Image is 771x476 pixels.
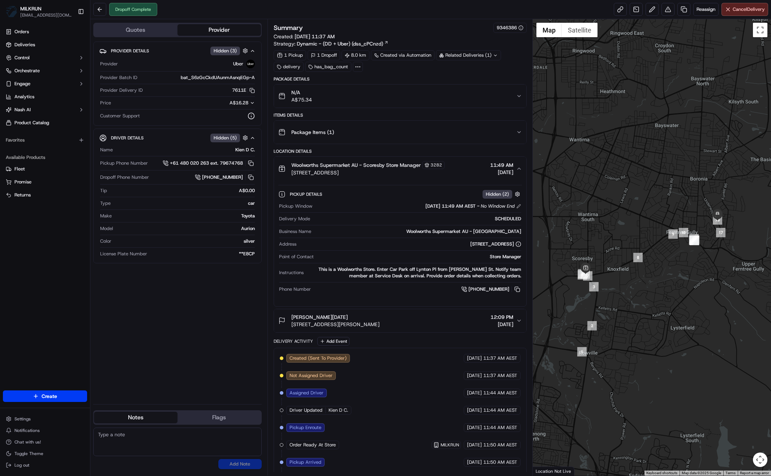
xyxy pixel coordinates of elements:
div: Aurion [116,225,255,232]
span: Type [100,200,111,207]
span: Cancel Delivery [733,6,765,13]
span: Woolworths Supermarket AU - Scoresby Store Manager [291,161,421,169]
button: MILKRUN [20,5,42,12]
span: Phone Number [279,286,311,293]
button: MILKRUNMILKRUN[EMAIL_ADDRESS][DOMAIN_NAME] [3,3,75,20]
span: Instructions [279,269,304,276]
span: Hidden ( 5 ) [214,135,237,141]
span: Promise [14,179,31,185]
span: Hidden ( 2 ) [486,191,509,198]
span: Price [100,100,111,106]
span: Hidden ( 3 ) [214,48,237,54]
button: Map camera controls [753,453,767,467]
span: A$16.28 [230,100,248,106]
span: Business Name [279,228,311,235]
div: SCHEDULED [313,216,521,222]
button: Control [3,52,87,64]
span: Orchestrate [14,68,40,74]
a: [PHONE_NUMBER] [195,173,255,181]
span: Log out [14,462,29,468]
span: Chat with us! [14,439,41,445]
span: [DATE] 11:37 AM [295,33,335,40]
button: Toggle Theme [3,449,87,459]
div: Available Products [3,152,87,163]
span: [PERSON_NAME][DATE] [291,313,348,321]
span: Notifications [14,428,40,433]
span: Delivery Mode [279,216,310,222]
a: Open this area in Google Maps (opens a new window) [535,466,558,476]
span: 11:49 AM [490,161,513,169]
span: Product Catalog [14,120,49,126]
span: No Window End [481,203,515,209]
span: Deliveries [14,42,35,48]
span: Nash AI [14,107,31,113]
button: Driver DetailsHidden (5) [99,132,256,144]
span: 11:50 AM AEST [483,459,517,466]
div: 9 [668,229,678,239]
a: Created via Automation [371,50,434,60]
span: Toggle Theme [14,451,43,456]
span: Kien D C. [329,407,348,414]
a: [PHONE_NUMBER] [461,285,521,293]
button: +61 480 020 263 ext. 79674768 [163,159,255,167]
span: - [477,203,479,209]
div: 7 [583,271,592,281]
span: Make [100,213,112,219]
span: [DATE] [467,355,482,362]
button: Fleet [3,163,87,175]
a: Orders [3,26,87,38]
span: Provider Details [111,48,149,54]
button: Notifications [3,425,87,436]
div: Woolworths Supermarket AU - [GEOGRAPHIC_DATA] [314,228,521,235]
span: Dynamic - (DD + Uber) (dss_cPCnzd) [297,40,383,47]
div: 1 Dropoff [308,50,340,60]
div: car [113,200,255,207]
button: 7611E [232,87,255,94]
span: Orders [14,29,29,35]
span: Created: [274,33,335,40]
div: Strategy: [274,40,389,47]
button: Engage [3,78,87,90]
button: CancelDelivery [721,3,768,16]
span: 11:44 AM AEST [483,390,517,396]
div: 6 [578,270,587,280]
img: Google [535,466,558,476]
div: has_bag_count [305,62,351,72]
span: Assigned Driver [290,390,324,396]
div: Favorites [3,134,87,146]
a: Product Catalog [3,117,87,129]
div: This is a Woolworths Store. Enter Car Park off Lynton Pl from [PERSON_NAME] St. Notify team membe... [307,266,521,279]
div: Related Deliveries (1) [436,50,501,60]
span: 11:44 AM AEST [483,424,517,431]
span: [STREET_ADDRESS][PERSON_NAME] [291,321,380,328]
span: Analytics [14,94,34,100]
span: Driver Details [111,135,144,141]
span: [DATE] [490,169,513,176]
span: [DATE] [491,321,513,328]
span: [PHONE_NUMBER] [468,286,509,293]
span: A$75.34 [291,96,312,103]
a: Dynamic - (DD + Uber) (dss_cPCnzd) [297,40,389,47]
div: [STREET_ADDRESS] [470,241,521,247]
div: 1 [577,347,587,356]
a: Deliveries [3,39,87,51]
span: bat_S6zGcCkdUAunmAsnqEGp-A [181,74,255,81]
span: 11:44 AM AEST [483,407,517,414]
span: Pickup Details [290,191,324,197]
span: Address [279,241,296,247]
a: Terms (opens in new tab) [725,471,736,475]
button: Settings [3,414,87,424]
a: Returns [6,192,84,198]
div: 4 [578,269,587,278]
button: Hidden (5) [210,133,250,142]
button: Toggle fullscreen view [753,23,767,37]
span: [DATE] [467,372,482,379]
span: Create [42,393,57,400]
div: Items Details [274,112,527,118]
div: 2 [587,321,597,330]
span: Provider [100,61,118,67]
div: A$0.00 [110,187,255,194]
button: Notes [94,412,177,423]
span: Engage [14,81,30,87]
